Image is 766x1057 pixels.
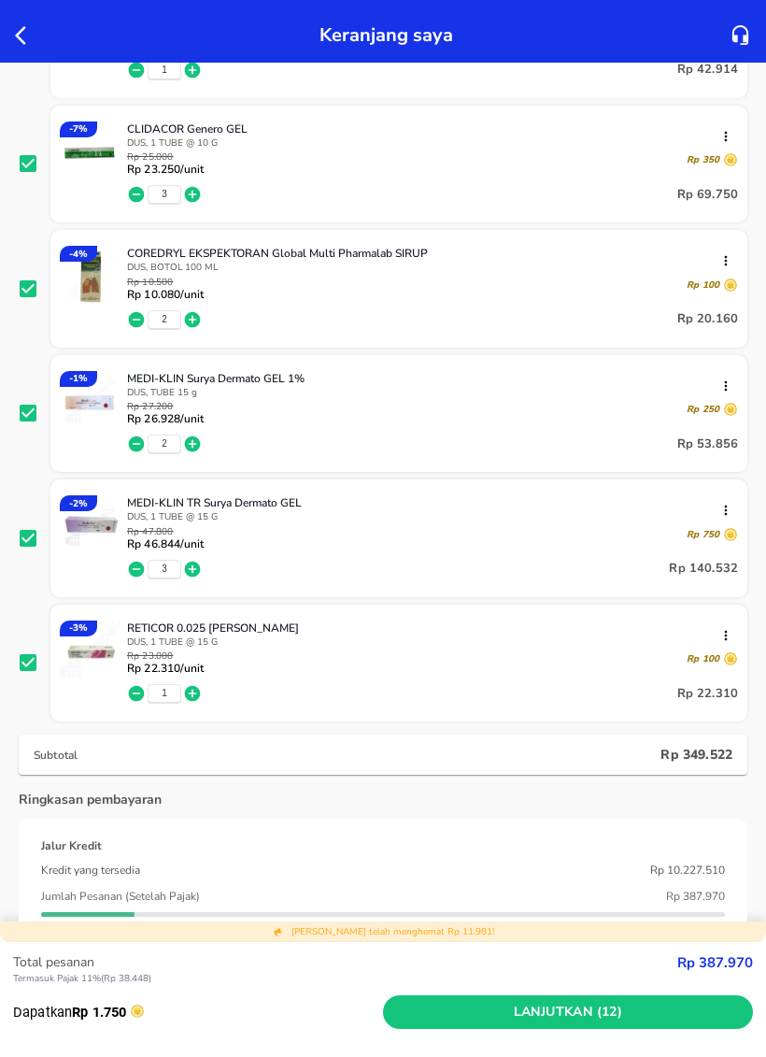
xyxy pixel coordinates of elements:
[162,687,167,700] button: 1
[127,261,738,274] p: DUS, BOTOL 100 ML
[650,862,725,878] p: Rp 10.227.510
[162,563,167,576] button: 3
[666,888,725,905] p: Rp 387.970
[127,288,204,301] p: Rp 10.080 /unit
[72,1004,126,1021] strong: Rp 1.750
[60,495,97,511] div: - 2 %
[687,403,719,416] p: Rp 250
[319,19,453,51] p: Keranjang saya
[127,371,723,386] p: MEDI-KLIN Surya Dermato GEL 1%
[687,279,719,292] p: Rp 100
[60,621,121,682] img: RETICOR 0.025 Genero KRIM
[19,790,162,809] p: Ringkasan pembayaran
[127,163,204,176] p: Rp 23.250 /unit
[127,662,204,675] p: Rp 22.310 /unit
[60,495,121,557] img: MEDI-KLIN TR Surya Dermato GEL
[390,1001,745,1024] span: Lanjutkan (12)
[41,888,200,905] p: Jumlah Pesanan (Setelah Pajak)
[660,746,732,764] p: Rp 349.522
[127,537,204,550] p: Rp 46.844 /unit
[127,121,723,136] p: CLIDACOR Genero GEL
[60,121,97,137] div: - 7 %
[60,246,97,262] div: - 4 %
[127,636,738,649] p: DUS, 1 TUBE @ 15 G
[127,278,204,288] p: Rp 10.500
[60,371,97,387] div: - 1 %
[127,402,204,412] p: Rp 27.200
[127,246,723,261] p: COREDRYL EKSPEKTORAN Global Multi Pharmalab SIRUP
[127,527,204,537] p: Rp 47.800
[60,371,121,433] img: MEDI-KLIN Surya Dermato GEL 1%
[273,926,284,937] img: total discount
[162,188,167,201] button: 3
[687,528,719,541] p: Rp 750
[60,121,121,183] img: CLIDACOR Genero GEL
[162,313,167,326] button: 2
[127,412,204,425] p: Rp 26.928 /unit
[127,621,723,636] p: RETICOR 0.025 [PERSON_NAME]
[669,558,738,580] p: Rp 140.532
[13,1002,383,1022] p: Dapatkan
[677,953,753,972] strong: Rp 387.970
[41,837,102,854] p: Jalur Kredit
[677,433,738,455] p: Rp 53.856
[687,153,719,166] p: Rp 350
[162,437,167,450] button: 2
[162,64,167,77] button: 1
[677,682,738,705] p: Rp 22.310
[677,308,738,331] p: Rp 20.160
[60,621,97,636] div: - 3 %
[127,386,738,399] p: DUS, TUBE 15 g
[41,862,140,878] p: Kredit yang tersedia
[127,651,204,662] p: Rp 23.000
[127,510,738,523] p: DUS, 1 TUBE @ 15 G
[383,995,753,1030] button: Lanjutkan (12)
[687,652,719,665] p: Rp 100
[677,183,738,206] p: Rp 69.750
[34,748,660,763] p: Subtotal
[127,136,738,150] p: DUS, 1 TUBE @ 10 G
[127,495,723,510] p: MEDI-KLIN TR Surya Dermato GEL
[677,59,738,81] p: Rp 42.914
[13,952,677,972] p: Total pesanan
[13,972,677,986] p: Termasuk Pajak 11% ( Rp 38.448 )
[60,246,121,307] img: COREDRYL EKSPEKTORAN Global Multi Pharmalab SIRUP
[127,152,204,163] p: Rp 25.000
